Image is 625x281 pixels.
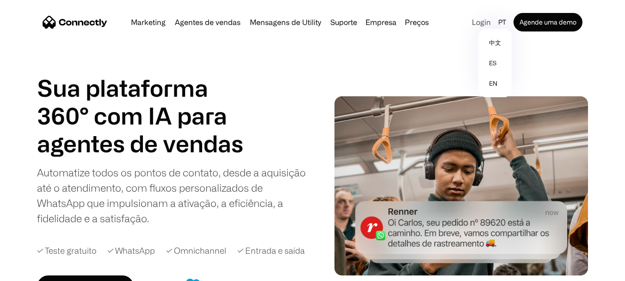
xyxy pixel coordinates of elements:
div: Empresa [365,16,396,29]
div: Automatize todos os pontos de contato, desde a aquisição até o atendimento, com fluxos personaliz... [37,165,309,226]
a: en [482,73,508,94]
div: ✓ Teste gratuito [37,244,96,257]
div: pt [495,16,512,29]
div: pt [498,16,506,29]
nav: pt [478,29,512,97]
a: Agende uma demo [514,13,582,31]
a: home [43,15,107,29]
a: Marketing [127,19,169,26]
div: 1 of 4 [37,130,250,157]
div: Empresa [363,16,399,29]
h1: Sua plataforma 360° com IA para [37,74,250,130]
a: Preços [401,19,433,26]
a: es [482,53,508,73]
a: 中文 [482,32,508,53]
a: Suporte [327,19,361,26]
div: ✓ Omnichannel [166,244,226,257]
a: Login [468,16,495,29]
a: Agentes de vendas [171,19,244,26]
a: Mensagens de Utility [246,19,325,26]
div: ✓ Entrada e saída [237,244,305,257]
div: carousel [37,130,250,157]
div: ✓ WhatsApp [107,244,155,257]
h1: agentes de vendas [37,130,250,157]
aside: Language selected: Português (Brasil) [9,264,56,278]
ul: Language list [19,265,56,278]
